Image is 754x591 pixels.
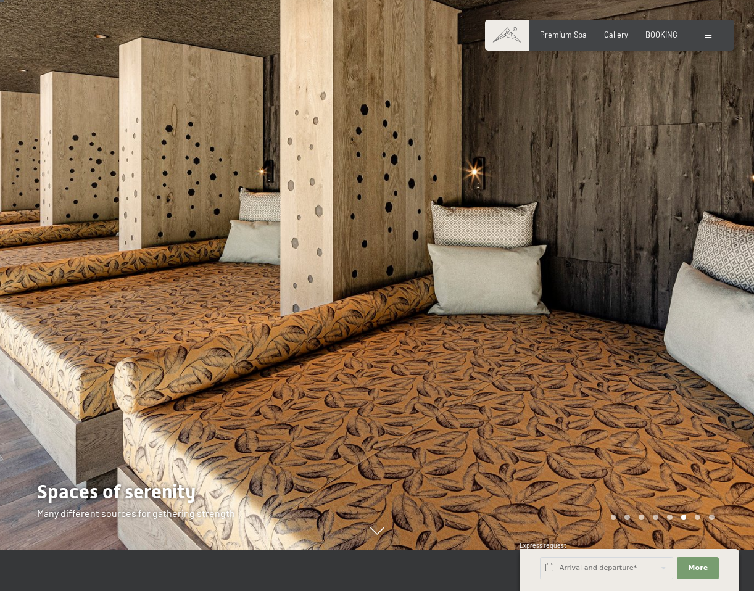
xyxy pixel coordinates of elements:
div: Carousel Page 5 [667,515,673,520]
div: Carousel Page 1 [611,515,616,520]
div: Carousel Pagination [607,515,715,520]
span: Express request [520,542,566,549]
div: Carousel Page 4 [653,515,658,520]
a: Premium Spa [540,30,587,39]
a: Gallery [604,30,628,39]
span: More [688,563,708,573]
a: BOOKING [645,30,677,39]
div: Carousel Page 6 (Current Slide) [681,515,687,520]
div: Carousel Page 3 [639,515,644,520]
div: Carousel Page 7 [695,515,700,520]
div: Carousel Page 8 [709,515,715,520]
div: Carousel Page 2 [624,515,630,520]
button: More [677,557,719,579]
